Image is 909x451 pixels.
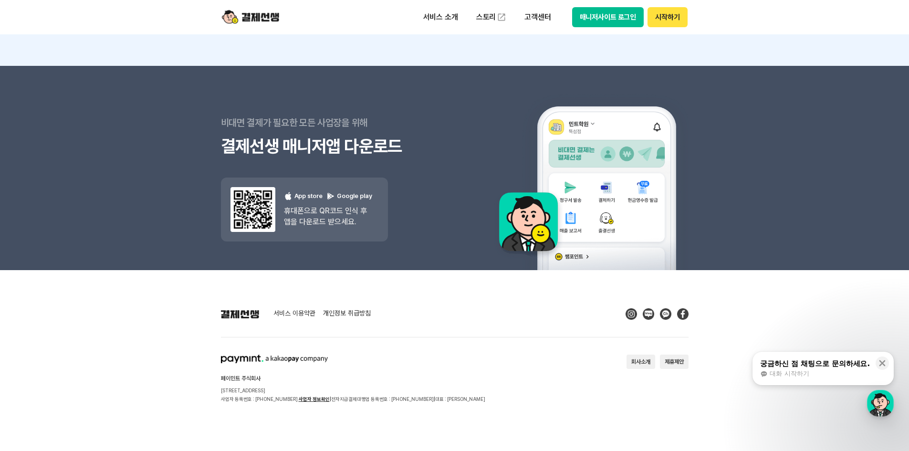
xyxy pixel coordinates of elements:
img: 애플 로고 [284,192,293,200]
a: 설정 [123,303,183,326]
p: Google play [326,192,372,201]
a: 사업자 정보확인 [299,396,330,402]
span: 설정 [147,317,159,325]
p: 비대면 결제가 필요한 모든 사업장을 위해 [221,111,455,135]
h3: 결제선생 매니저앱 다운로드 [221,135,455,158]
img: 결제선생 로고 [221,310,259,318]
a: 개인정보 취급방침 [323,310,371,318]
button: 시작하기 [648,7,687,27]
img: Kakao Talk [660,308,671,320]
span: 홈 [30,317,36,325]
p: App store [284,192,323,201]
img: 구글 플레이 로고 [326,192,335,200]
button: 회사소개 [627,355,655,369]
img: Instagram [626,308,637,320]
p: [STREET_ADDRESS] [221,386,485,395]
a: 홈 [3,303,63,326]
img: Blog [643,308,654,320]
a: 스토리 [470,8,513,27]
img: 외부 도메인 오픈 [497,12,506,22]
img: Facebook [677,308,689,320]
p: 휴대폰으로 QR코드 인식 후 앱을 다운로드 받으세요. [284,205,372,227]
h2: 페이민트 주식회사 [221,376,485,381]
button: 매니저사이트 로그인 [572,7,644,27]
img: paymint logo [221,355,328,363]
p: 사업자 등록번호 : [PHONE_NUMBER] 전자지급결제대행업 등록번호 : [PHONE_NUMBER] 대표 : [PERSON_NAME] [221,395,485,403]
span: 대화 [87,317,99,325]
img: 앱 다운도르드 qr [230,187,275,232]
a: 서비스 이용약관 [273,310,315,318]
span: | [434,396,435,402]
p: 서비스 소개 [417,9,465,26]
img: logo [222,8,279,26]
a: 대화 [63,303,123,326]
button: 제휴제안 [660,355,689,369]
img: 앱 예시 이미지 [487,68,689,270]
span: | [330,396,331,402]
p: 고객센터 [518,9,557,26]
